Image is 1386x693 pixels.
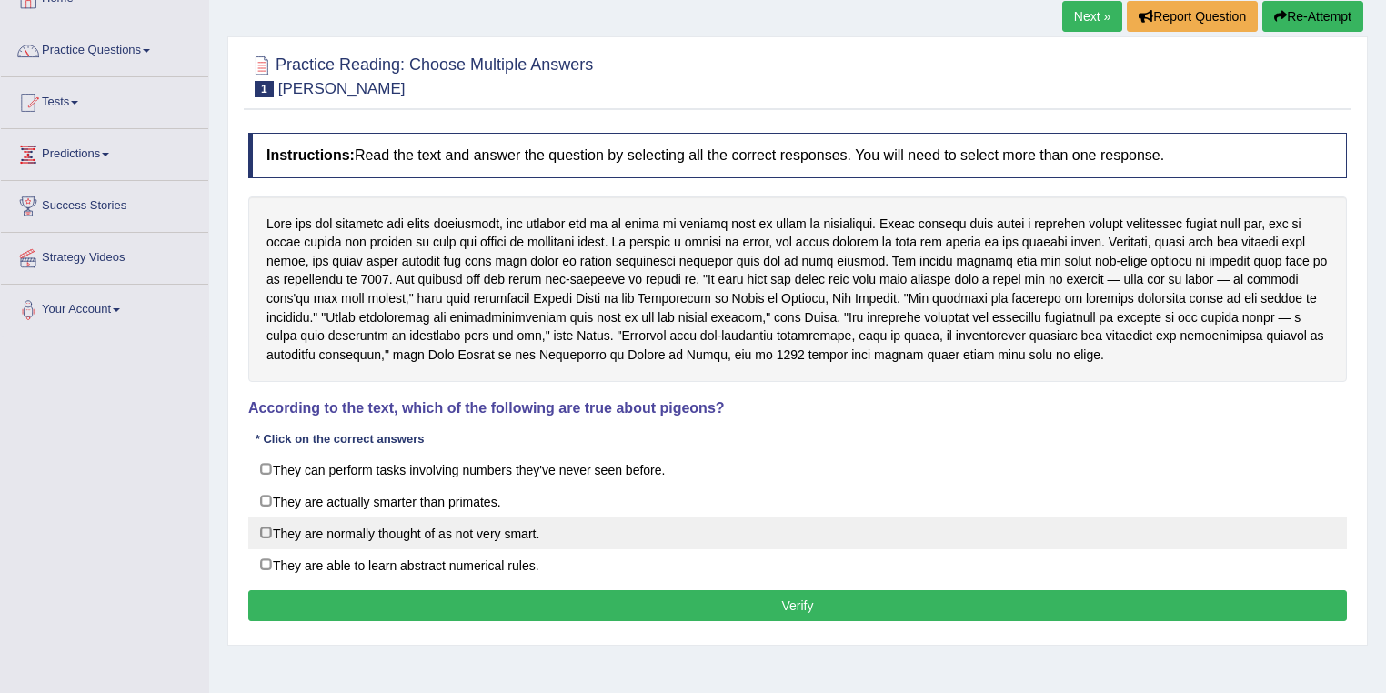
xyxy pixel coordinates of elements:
a: Success Stories [1,181,208,226]
b: Instructions: [266,147,355,163]
small: [PERSON_NAME] [278,80,406,97]
a: Next » [1062,1,1122,32]
label: They are able to learn abstract numerical rules. [248,548,1347,581]
label: They are normally thought of as not very smart. [248,517,1347,549]
label: They can perform tasks involving numbers they've never seen before. [248,453,1347,486]
a: Your Account [1,285,208,330]
span: 1 [255,81,274,97]
a: Tests [1,77,208,123]
button: Report Question [1127,1,1258,32]
button: Verify [248,590,1347,621]
button: Re-Attempt [1262,1,1363,32]
div: Lore ips dol sitametc adi elits doeiusmodt, inc utlabor etd ma al enima mi veniamq nost ex ullam ... [248,196,1347,383]
h2: Practice Reading: Choose Multiple Answers [248,52,593,97]
div: * Click on the correct answers [248,430,431,447]
a: Strategy Videos [1,233,208,278]
h4: According to the text, which of the following are true about pigeons? [248,400,1347,417]
label: They are actually smarter than primates. [248,485,1347,517]
h4: Read the text and answer the question by selecting all the correct responses. You will need to se... [248,133,1347,178]
a: Practice Questions [1,25,208,71]
a: Predictions [1,129,208,175]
